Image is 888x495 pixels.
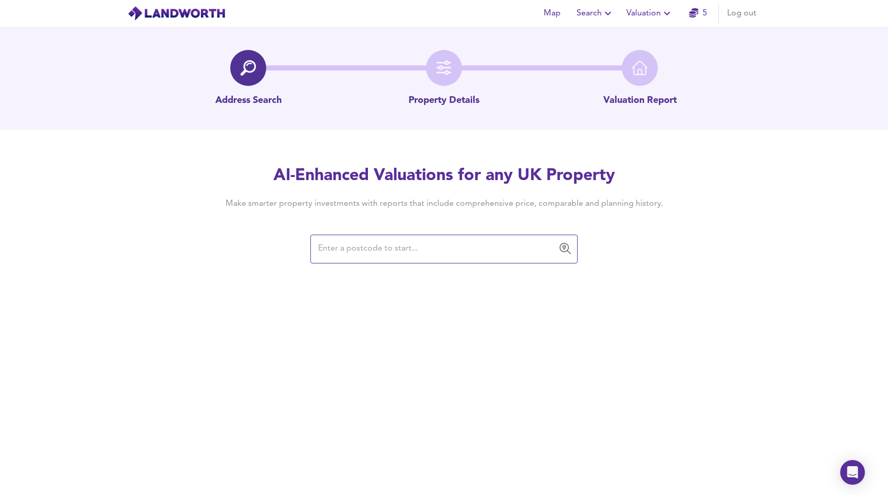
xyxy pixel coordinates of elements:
[632,60,647,76] img: home-icon
[723,3,761,24] button: Log out
[681,3,714,24] button: 5
[315,239,558,259] input: Enter a postcode to start...
[215,94,282,108] p: Address Search
[409,94,479,108] p: Property Details
[577,6,614,21] span: Search
[727,6,756,21] span: Log out
[210,198,678,209] h4: Make smarter property investments with reports that include comprehensive price, comparable and p...
[240,60,256,76] img: search-icon
[840,460,865,485] div: Open Intercom Messenger
[622,3,677,24] button: Valuation
[210,165,678,187] h2: AI-Enhanced Valuations for any UK Property
[603,94,677,108] p: Valuation Report
[572,3,618,24] button: Search
[535,3,568,24] button: Map
[127,6,226,21] img: logo
[626,6,673,21] span: Valuation
[436,60,452,76] img: filter-icon
[689,6,707,21] a: 5
[540,6,564,21] span: Map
